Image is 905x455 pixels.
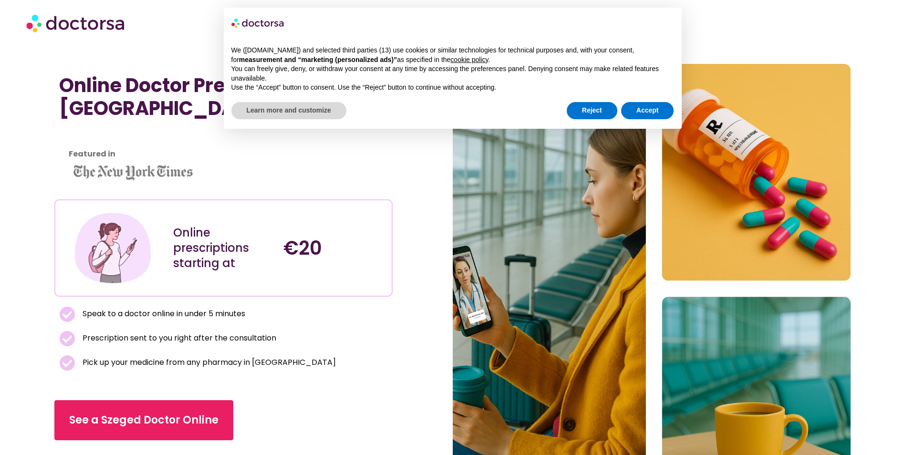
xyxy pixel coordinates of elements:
img: logo [231,15,285,31]
h1: Online Doctor Prescription in [GEOGRAPHIC_DATA] [59,74,388,120]
span: Speak to a doctor online in under 5 minutes [80,307,245,321]
span: Pick up your medicine from any pharmacy in [GEOGRAPHIC_DATA] [80,356,336,369]
button: Reject [567,102,617,119]
p: You can freely give, deny, or withdraw your consent at any time by accessing the preferences pane... [231,64,674,83]
span: Prescription sent to you right after the consultation [80,331,276,345]
button: Learn more and customize [231,102,346,119]
button: Accept [621,102,674,119]
p: We ([DOMAIN_NAME]) and selected third parties (13) use cookies or similar technologies for techni... [231,46,674,64]
h4: €20 [283,237,385,259]
a: See a Szeged Doctor Online [54,400,233,440]
span: See a Szeged Doctor Online [69,413,218,428]
strong: Featured in [69,148,115,159]
img: Illustration depicting a young woman in a casual outfit, engaged with her smartphone. She has a p... [73,207,153,288]
div: Online prescriptions starting at [173,225,274,271]
iframe: Customer reviews powered by Trustpilot [59,129,202,141]
strong: measurement and “marketing (personalized ads)” [239,56,397,63]
iframe: Customer reviews powered by Trustpilot [59,141,388,152]
a: cookie policy [450,56,488,63]
p: Use the “Accept” button to consent. Use the “Reject” button to continue without accepting. [231,83,674,93]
